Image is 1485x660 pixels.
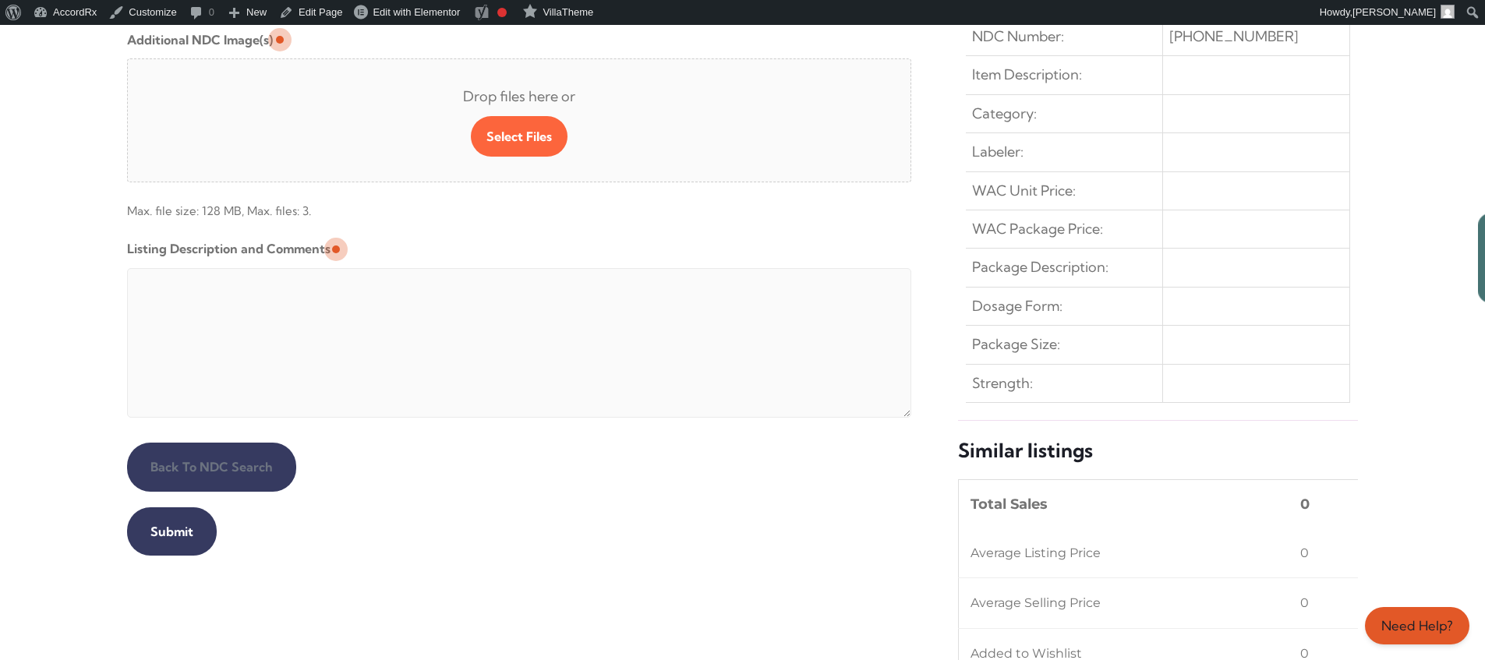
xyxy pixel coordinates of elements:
[1352,6,1436,18] span: [PERSON_NAME]
[497,8,507,17] div: Focus keyphrase not set
[373,6,460,18] span: Edit with Elementor
[958,438,1358,464] h5: Similar listings
[972,101,1037,126] span: Category:
[972,62,1082,87] span: Item Description:
[972,332,1060,357] span: Package Size:
[127,507,217,556] input: Submit
[1300,591,1309,616] span: 0
[127,189,912,224] span: Max. file size: 128 MB, Max. files: 3.
[972,178,1076,203] span: WAC Unit Price:
[971,492,1048,517] span: Total Sales
[971,541,1101,566] span: Average Listing Price
[153,84,886,109] span: Drop files here or
[972,255,1108,280] span: Package Description:
[127,443,296,491] input: Back to NDC Search
[127,27,273,52] label: Additional NDC Image(s)
[972,24,1064,49] span: NDC Number:
[127,236,331,261] label: Listing Description and Comments
[972,139,1024,164] span: Labeler:
[1300,541,1309,566] span: 0
[972,217,1103,242] span: WAC Package Price:
[1300,492,1310,517] span: 0
[471,116,567,157] button: select files, additional ndc image(s)
[1169,24,1299,49] span: [PHONE_NUMBER]
[1365,607,1469,644] a: Need Help?
[971,591,1101,616] span: Average Selling Price
[972,294,1062,319] span: Dosage Form:
[972,371,1033,396] span: Strength:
